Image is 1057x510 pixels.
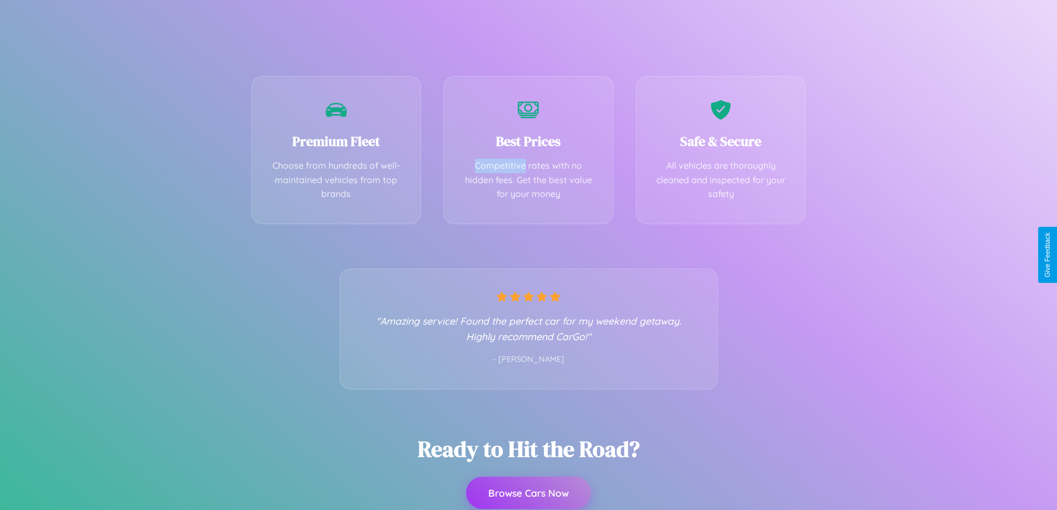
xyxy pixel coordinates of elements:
p: Competitive rates with no hidden fees. Get the best value for your money [461,159,596,201]
p: Choose from hundreds of well-maintained vehicles from top brands [269,159,404,201]
button: Browse Cars Now [466,477,591,509]
h2: Ready to Hit the Road? [418,434,640,464]
p: - [PERSON_NAME] [362,352,695,367]
h3: Safe & Secure [653,132,789,150]
h3: Best Prices [461,132,596,150]
div: Give Feedback [1044,233,1051,277]
h3: Premium Fleet [269,132,404,150]
p: All vehicles are thoroughly cleaned and inspected for your safety [653,159,789,201]
p: "Amazing service! Found the perfect car for my weekend getaway. Highly recommend CarGo!" [362,313,695,344]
